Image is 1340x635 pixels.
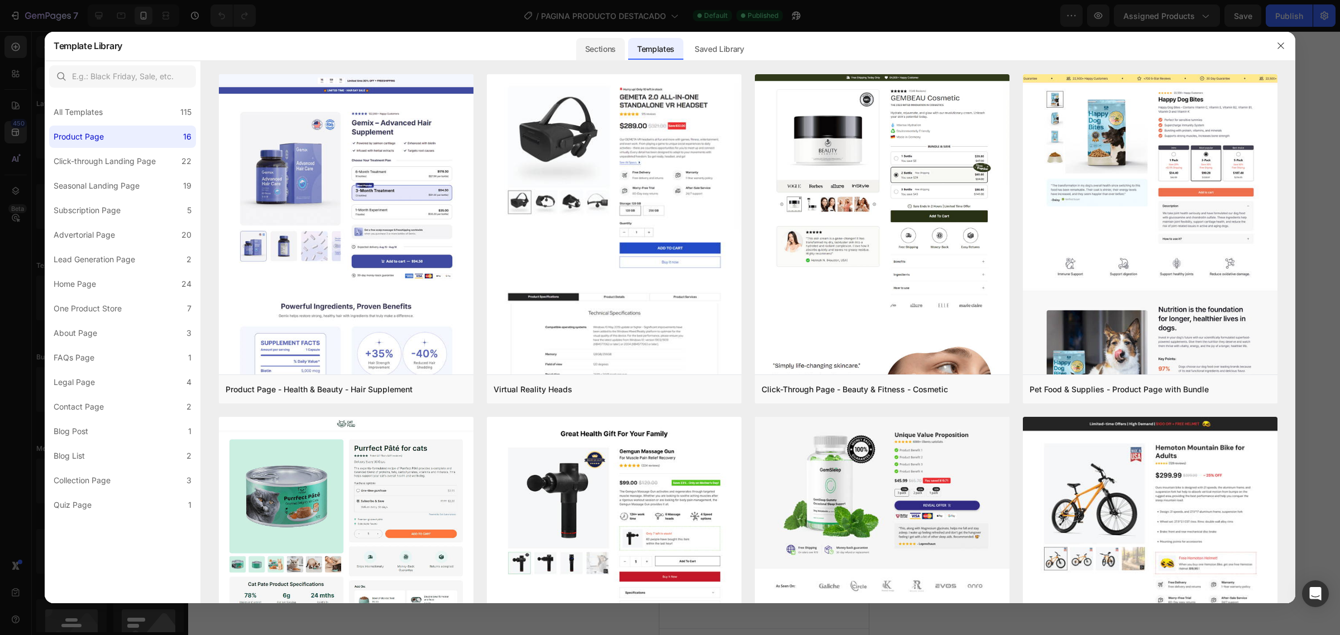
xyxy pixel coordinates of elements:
div: Collection Page [54,474,111,487]
span: Popup 2 [193,263,204,295]
div: Quiz Page [54,498,92,512]
div: 22 [181,155,192,168]
div: Templates [628,38,683,60]
div: 2 [186,400,192,413]
div: Home Page [54,277,96,291]
div: 16 [183,130,192,143]
span: Add section [9,427,63,439]
div: Blog List [54,449,85,463]
span: Ver más [85,138,124,151]
div: 4 [186,376,192,389]
div: 20 [181,228,192,242]
div: Add blank section [71,527,139,539]
div: Blog Post [54,425,88,438]
div: 7 [187,302,192,315]
div: 5 [187,204,192,217]
div: Pet Food & Supplies - Product Page with Bundle [1030,383,1209,396]
h2: Template Library [54,31,122,60]
div: 24 [181,277,192,291]
div: Seasonal Landing Page [54,179,140,193]
div: 2 [186,449,192,463]
div: All Templates [54,105,103,119]
input: E.g.: Black Friday, Sale, etc. [49,65,196,88]
a: Hazlo feliz [68,364,142,393]
div: One Product Store [54,302,122,315]
div: 1 [188,425,192,438]
div: Product Page [54,130,104,143]
div: Advertorial Page [54,228,115,242]
div: 115 [180,105,192,119]
div: Product Page - Health & Beauty - Hair Supplement [226,383,413,396]
span: Hazlo feliz [81,372,128,385]
div: 3 [186,474,192,487]
span: Popup 1 [193,223,204,252]
div: Choose templates [71,451,138,463]
div: Click-through Landing Page [54,155,156,168]
span: Popup 3 [193,306,204,337]
span: Popup 4 [193,348,204,381]
div: Contact Page [54,400,104,413]
div: Subscription Page [54,204,121,217]
div: About Page [54,326,97,340]
div: 1 [188,498,192,512]
div: FAQs Page [54,351,94,364]
div: Generate layout [75,489,134,501]
div: 2 [186,253,192,266]
a: Ver más [71,131,137,159]
div: Virtual Reality Heads [494,383,572,396]
span: inspired by CRO experts [66,465,142,475]
div: Sections [576,38,625,60]
div: 3 [186,326,192,340]
div: 1 [188,351,192,364]
span: from URL or image [74,503,134,513]
div: 19 [183,179,192,193]
div: Open Intercom Messenger [1302,580,1329,607]
div: Click-Through Page - Beauty & Fitness - Cosmetic [762,383,948,396]
div: Legal Page [54,376,95,389]
div: Lead Generation Page [54,253,135,266]
span: then drag & drop elements [63,541,146,551]
div: Saved Library [686,38,753,60]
